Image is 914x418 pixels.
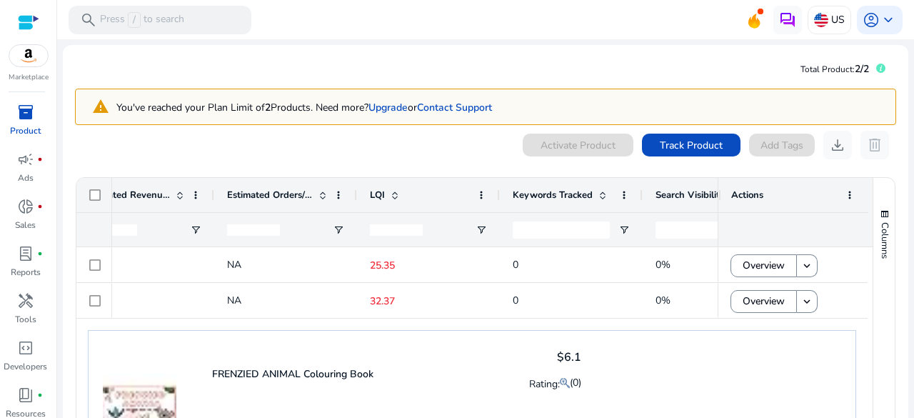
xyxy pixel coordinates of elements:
[831,7,845,32] p: US
[513,222,610,239] input: Keywords Tracked Filter Input
[100,12,184,28] p: Press to search
[11,266,41,279] p: Reports
[190,224,201,236] button: Open Filter Menu
[128,12,141,28] span: /
[656,294,671,307] span: 0%
[265,101,271,114] b: 2
[227,294,241,307] span: NA
[370,189,385,201] span: LQI
[570,376,581,389] span: (0)
[800,295,813,308] mat-icon: keyboard_arrow_down
[4,360,47,373] p: Developers
[618,224,630,236] button: Open Filter Menu
[368,101,417,114] span: or
[370,287,487,316] p: 32.37
[370,251,487,280] p: 25.35
[227,258,241,272] span: NA
[656,189,725,201] span: Search Visibility
[15,313,36,326] p: Tools
[17,292,34,309] span: handyman
[656,258,671,272] span: 0%
[417,101,492,114] a: Contact Support
[513,258,518,272] span: 0
[17,198,34,215] span: donut_small
[333,224,344,236] button: Open Filter Menu
[855,62,869,76] span: 2/2
[656,222,753,239] input: Search Visibility Filter Input
[212,367,373,381] p: FRENZIED ANIMAL Colouring Book
[513,294,518,307] span: 0
[17,339,34,357] span: code_blocks
[743,287,785,316] span: Overview
[116,100,492,115] p: You've reached your Plan Limit of Products. Need more?
[37,204,43,209] span: fiber_manual_record
[823,131,852,159] button: download
[17,104,34,121] span: inventory_2
[368,101,408,114] a: Upgrade
[37,251,43,257] span: fiber_manual_record
[9,45,48,66] img: amazon.svg
[37,392,43,398] span: fiber_manual_record
[730,254,797,277] button: Overview
[17,387,34,404] span: book_4
[529,351,581,364] h4: $6.1
[878,222,891,259] span: Columns
[15,219,36,232] p: Sales
[642,134,740,156] button: Track Product
[84,189,170,201] span: Estimated Revenue/Day
[513,189,593,201] span: Keywords Tracked
[17,245,34,262] span: lab_profile
[80,11,97,29] span: search
[880,11,897,29] span: keyboard_arrow_down
[731,189,763,201] span: Actions
[814,13,828,27] img: us.svg
[17,151,34,168] span: campaign
[476,224,487,236] button: Open Filter Menu
[863,11,880,29] span: account_circle
[18,171,34,184] p: Ads
[800,64,855,75] span: Total Product:
[829,136,846,154] span: download
[800,259,813,272] mat-icon: keyboard_arrow_down
[227,189,313,201] span: Estimated Orders/Day
[37,156,43,162] span: fiber_manual_record
[529,374,570,392] p: Rating:
[743,251,785,280] span: Overview
[10,124,41,137] p: Product
[730,290,797,313] button: Overview
[660,138,723,153] span: Track Product
[81,95,116,119] mat-icon: warning
[9,72,49,83] p: Marketplace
